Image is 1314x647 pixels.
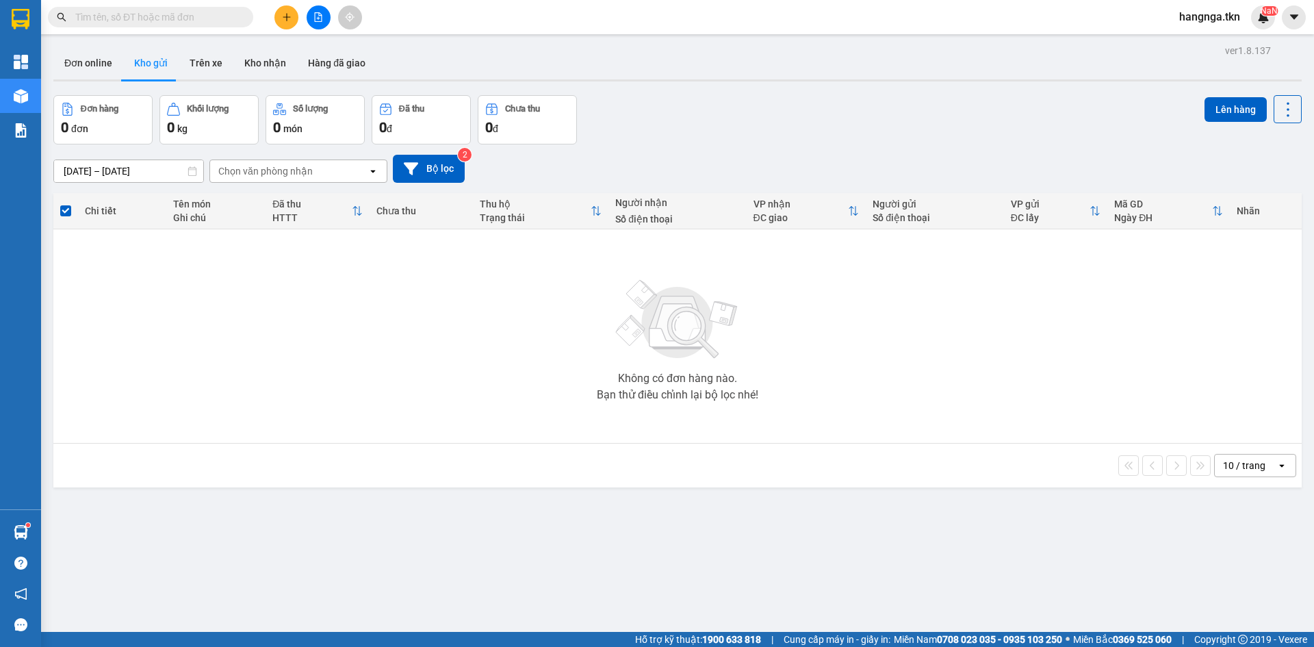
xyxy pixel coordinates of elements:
div: VP nhận [753,199,849,210]
th: Toggle SortBy [1107,193,1230,229]
img: icon-new-feature [1257,11,1270,23]
span: file-add [313,12,323,22]
span: caret-down [1288,11,1300,23]
span: đơn [71,123,88,134]
span: | [771,632,773,647]
div: Chọn văn phòng nhận [218,164,313,178]
strong: 0369 525 060 [1113,634,1172,645]
div: Chi tiết [85,205,159,216]
th: Toggle SortBy [747,193,866,229]
span: đ [493,123,498,134]
button: Kho gửi [123,47,179,79]
button: Đã thu0đ [372,95,471,144]
strong: 0708 023 035 - 0935 103 250 [937,634,1062,645]
input: Tìm tên, số ĐT hoặc mã đơn [75,10,237,25]
div: VP gửi [1011,199,1090,210]
button: Đơn online [53,47,123,79]
div: Số lượng [293,104,328,114]
span: Miền Bắc [1073,632,1172,647]
button: Chưa thu0đ [478,95,577,144]
span: 0 [485,119,493,136]
sup: 2 [458,148,472,162]
div: Trạng thái [480,212,591,223]
div: Ngày ĐH [1114,212,1212,223]
span: hangnga.tkn [1168,8,1251,25]
button: plus [274,5,298,29]
div: Thu hộ [480,199,591,210]
th: Toggle SortBy [473,193,608,229]
span: copyright [1238,635,1248,644]
div: Khối lượng [187,104,229,114]
div: Tên món [173,199,259,210]
button: Bộ lọc [393,155,465,183]
button: Lên hàng [1204,97,1267,122]
input: Select a date range. [54,160,203,182]
div: Chưa thu [376,205,466,216]
div: Đơn hàng [81,104,118,114]
span: Miền Nam [894,632,1062,647]
div: Bạn thử điều chỉnh lại bộ lọc nhé! [597,390,758,401]
span: kg [177,123,188,134]
span: aim [345,12,355,22]
span: đ [387,123,392,134]
svg: open [1276,460,1287,471]
span: search [57,12,66,22]
button: aim [338,5,362,29]
div: ver 1.8.137 [1225,43,1271,58]
div: Nhãn [1237,205,1295,216]
svg: open [368,166,378,177]
th: Toggle SortBy [1004,193,1107,229]
button: Số lượng0món [266,95,365,144]
button: caret-down [1282,5,1306,29]
button: Khối lượng0kg [159,95,259,144]
button: Trên xe [179,47,233,79]
span: 0 [167,119,175,136]
strong: 1900 633 818 [702,634,761,645]
img: warehouse-icon [14,525,28,540]
th: Toggle SortBy [266,193,370,229]
span: 0 [61,119,68,136]
div: Chưa thu [505,104,540,114]
img: solution-icon [14,123,28,138]
span: | [1182,632,1184,647]
span: question-circle [14,557,27,570]
div: Người nhận [615,197,739,208]
span: plus [282,12,292,22]
div: HTTT [272,212,352,223]
div: Không có đơn hàng nào. [618,373,737,384]
span: món [283,123,302,134]
span: ⚪️ [1066,637,1070,642]
button: file-add [307,5,331,29]
img: warehouse-icon [14,89,28,103]
div: Số điện thoại [873,212,996,223]
img: dashboard-icon [14,55,28,69]
span: message [14,618,27,631]
span: Hỗ trợ kỹ thuật: [635,632,761,647]
div: Số điện thoại [615,214,739,225]
button: Hàng đã giao [297,47,376,79]
span: notification [14,587,27,600]
span: Cung cấp máy in - giấy in: [784,632,890,647]
div: Mã GD [1114,199,1212,210]
div: ĐC lấy [1011,212,1090,223]
button: Đơn hàng0đơn [53,95,153,144]
div: Ghi chú [173,212,259,223]
sup: 1 [26,523,30,527]
span: 0 [273,119,281,136]
img: logo-vxr [12,9,29,29]
sup: NaN [1261,6,1278,16]
div: Đã thu [272,199,352,210]
div: Người gửi [873,199,996,210]
div: 10 / trang [1223,459,1265,472]
img: svg+xml;base64,PHN2ZyBjbGFzcz0ibGlzdC1wbHVnX19zdmciIHhtbG5zPSJodHRwOi8vd3d3LnczLm9yZy8yMDAwL3N2Zy... [609,272,746,368]
span: 0 [379,119,387,136]
div: Đã thu [399,104,424,114]
div: ĐC giao [753,212,849,223]
button: Kho nhận [233,47,297,79]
